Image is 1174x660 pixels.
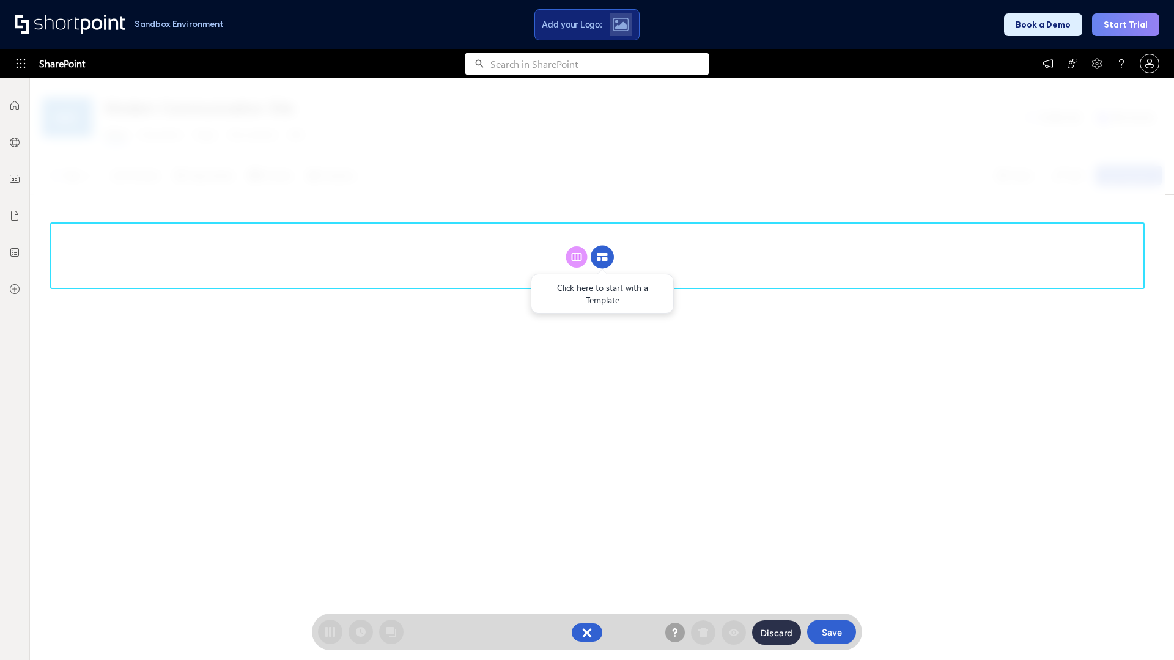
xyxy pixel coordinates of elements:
[1092,13,1159,36] button: Start Trial
[135,21,224,28] h1: Sandbox Environment
[39,49,85,78] span: SharePoint
[490,53,709,75] input: Search in SharePoint
[807,620,856,644] button: Save
[542,19,602,30] span: Add your Logo:
[1113,601,1174,660] iframe: Chat Widget
[752,620,801,645] button: Discard
[1004,13,1082,36] button: Book a Demo
[613,18,629,31] img: Upload logo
